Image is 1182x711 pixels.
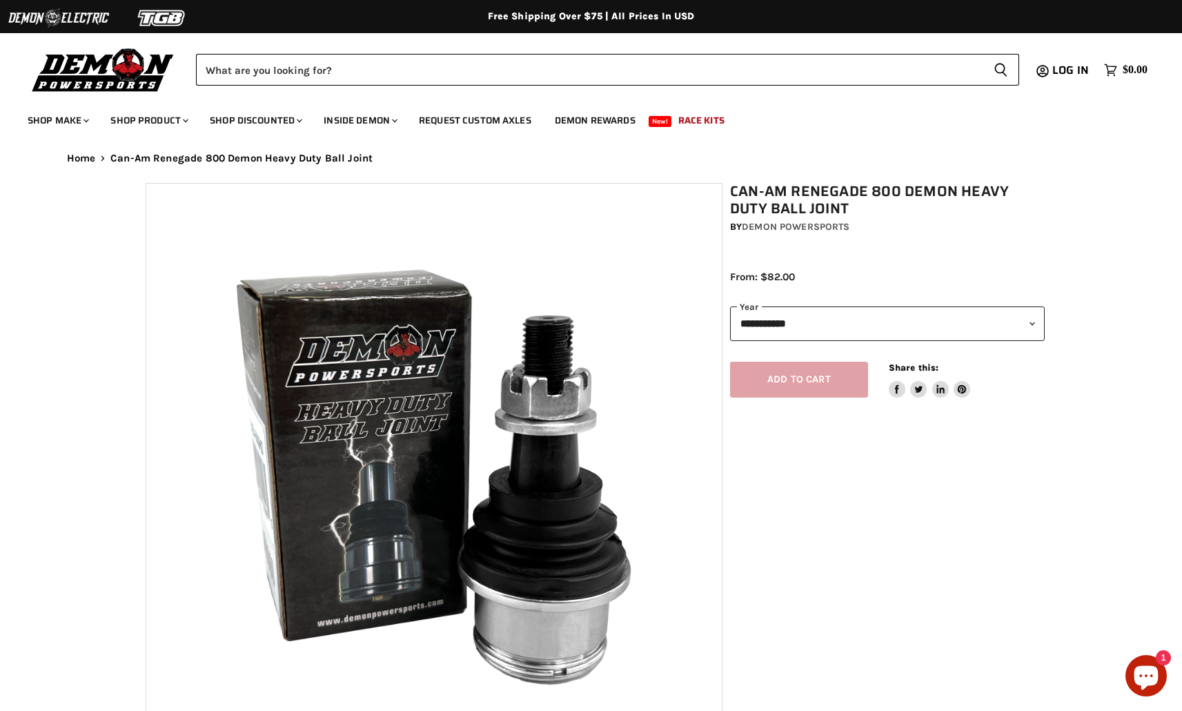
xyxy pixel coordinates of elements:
a: Shop Discounted [199,106,311,135]
select: year [730,306,1045,340]
a: Shop Product [100,106,197,135]
span: $0.00 [1123,64,1147,77]
div: by [730,220,1045,235]
inbox-online-store-chat: Shopify online store chat [1121,655,1171,700]
a: $0.00 [1097,60,1154,80]
img: Demon Powersports [28,45,179,94]
form: Product [196,54,1019,86]
input: Search [196,54,983,86]
a: Shop Make [17,106,97,135]
ul: Main menu [17,101,1144,135]
a: Demon Powersports [742,221,849,233]
nav: Breadcrumbs [39,153,1143,164]
img: TGB Logo 2 [110,5,214,31]
span: New! [649,116,672,127]
a: Race Kits [668,106,735,135]
span: Log in [1052,61,1089,79]
a: Inside Demon [313,106,406,135]
a: Request Custom Axles [408,106,542,135]
aside: Share this: [889,362,971,398]
span: Can-Am Renegade 800 Demon Heavy Duty Ball Joint [110,153,373,164]
div: Free Shipping Over $75 | All Prices In USD [39,10,1143,23]
h1: Can-Am Renegade 800 Demon Heavy Duty Ball Joint [730,183,1045,217]
a: Home [67,153,96,164]
span: From: $82.00 [730,271,795,283]
a: Demon Rewards [544,106,646,135]
button: Search [983,54,1019,86]
a: Log in [1046,64,1097,77]
span: Share this: [889,362,938,373]
img: Demon Electric Logo 2 [7,5,110,31]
